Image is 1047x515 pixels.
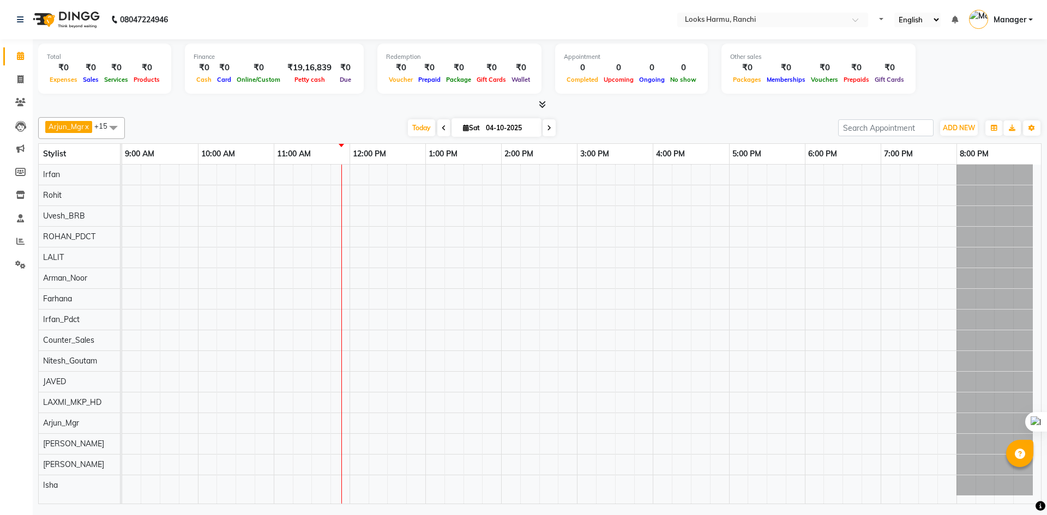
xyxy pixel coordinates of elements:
div: Other sales [730,52,907,62]
span: Voucher [386,76,416,83]
div: Appointment [564,52,699,62]
a: 6:00 PM [805,146,840,162]
a: 11:00 AM [274,146,314,162]
span: Completed [564,76,601,83]
div: Total [47,52,163,62]
div: ₹0 [443,62,474,74]
a: 2:00 PM [502,146,536,162]
span: Petty cash [292,76,328,83]
a: 8:00 PM [957,146,991,162]
span: Online/Custom [234,76,283,83]
div: ₹0 [80,62,101,74]
span: Cash [194,76,214,83]
div: ₹0 [474,62,509,74]
span: Uvesh_BRB [43,211,85,221]
span: Products [131,76,163,83]
span: Expenses [47,76,80,83]
input: Search Appointment [838,119,934,136]
span: Ongoing [636,76,667,83]
span: JAVED [43,377,66,386]
span: Irfan [43,169,60,179]
div: ₹0 [101,62,131,74]
span: Isha [43,480,58,490]
span: Stylist [43,149,66,159]
div: ₹0 [808,62,841,74]
b: 08047224946 [120,4,168,35]
span: Arjun_Mgr [43,418,79,428]
img: Manager [969,10,988,29]
a: 5:00 PM [730,146,764,162]
a: 12:00 PM [350,146,389,162]
a: 3:00 PM [577,146,612,162]
span: +15 [94,122,116,130]
div: ₹0 [234,62,283,74]
div: 0 [636,62,667,74]
button: ADD NEW [940,120,978,136]
span: ROHAN_PDCT [43,232,95,241]
div: ₹0 [131,62,163,74]
a: x [84,122,89,131]
div: ₹0 [194,62,214,74]
span: Upcoming [601,76,636,83]
span: Memberships [764,76,808,83]
div: ₹0 [841,62,872,74]
div: 0 [667,62,699,74]
span: Services [101,76,131,83]
div: Finance [194,52,355,62]
span: Manager [994,14,1026,26]
span: Due [337,76,354,83]
input: 2025-10-04 [483,120,537,136]
a: 9:00 AM [122,146,157,162]
div: Redemption [386,52,533,62]
span: Rohit [43,190,62,200]
span: Wallet [509,76,533,83]
span: Packages [730,76,764,83]
a: 10:00 AM [198,146,238,162]
span: Farhana [43,294,72,304]
div: ₹19,16,839 [283,62,336,74]
span: No show [667,76,699,83]
div: ₹0 [764,62,808,74]
span: Card [214,76,234,83]
a: 7:00 PM [881,146,916,162]
span: Today [408,119,435,136]
span: LALIT [43,252,64,262]
span: [PERSON_NAME] [43,459,104,469]
div: ₹0 [47,62,80,74]
div: ₹0 [872,62,907,74]
div: ₹0 [386,62,416,74]
div: 0 [601,62,636,74]
span: [PERSON_NAME] [43,439,104,449]
span: Arjun_Mgr [49,122,84,131]
span: Irfan_Pdct [43,314,80,324]
a: 4:00 PM [653,146,688,162]
span: Arman_Noor [43,273,87,283]
span: ADD NEW [943,124,975,132]
span: Package [443,76,474,83]
div: 0 [564,62,601,74]
span: Counter_Sales [43,335,94,345]
div: ₹0 [416,62,443,74]
div: ₹0 [730,62,764,74]
span: Gift Cards [474,76,509,83]
div: ₹0 [509,62,533,74]
span: Gift Cards [872,76,907,83]
span: Vouchers [808,76,841,83]
span: Prepaids [841,76,872,83]
div: ₹0 [336,62,355,74]
span: Sat [460,124,483,132]
div: ₹0 [214,62,234,74]
span: Nitesh_Goutam [43,356,97,366]
span: Sales [80,76,101,83]
span: Prepaid [416,76,443,83]
span: LAXMI_MKP_HD [43,397,101,407]
img: logo [28,4,103,35]
a: 1:00 PM [426,146,460,162]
